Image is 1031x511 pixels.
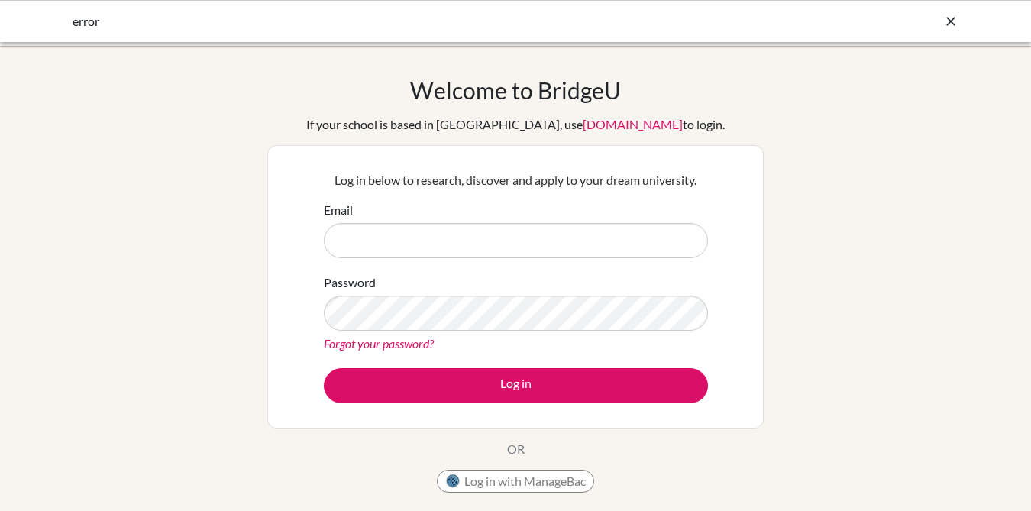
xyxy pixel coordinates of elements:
[437,470,594,493] button: Log in with ManageBac
[73,12,729,31] div: error
[507,440,525,458] p: OR
[410,76,621,104] h1: Welcome to BridgeU
[324,368,708,403] button: Log in
[583,117,683,131] a: [DOMAIN_NAME]
[324,201,353,219] label: Email
[306,115,725,134] div: If your school is based in [GEOGRAPHIC_DATA], use to login.
[324,336,434,351] a: Forgot your password?
[324,171,708,189] p: Log in below to research, discover and apply to your dream university.
[324,273,376,292] label: Password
